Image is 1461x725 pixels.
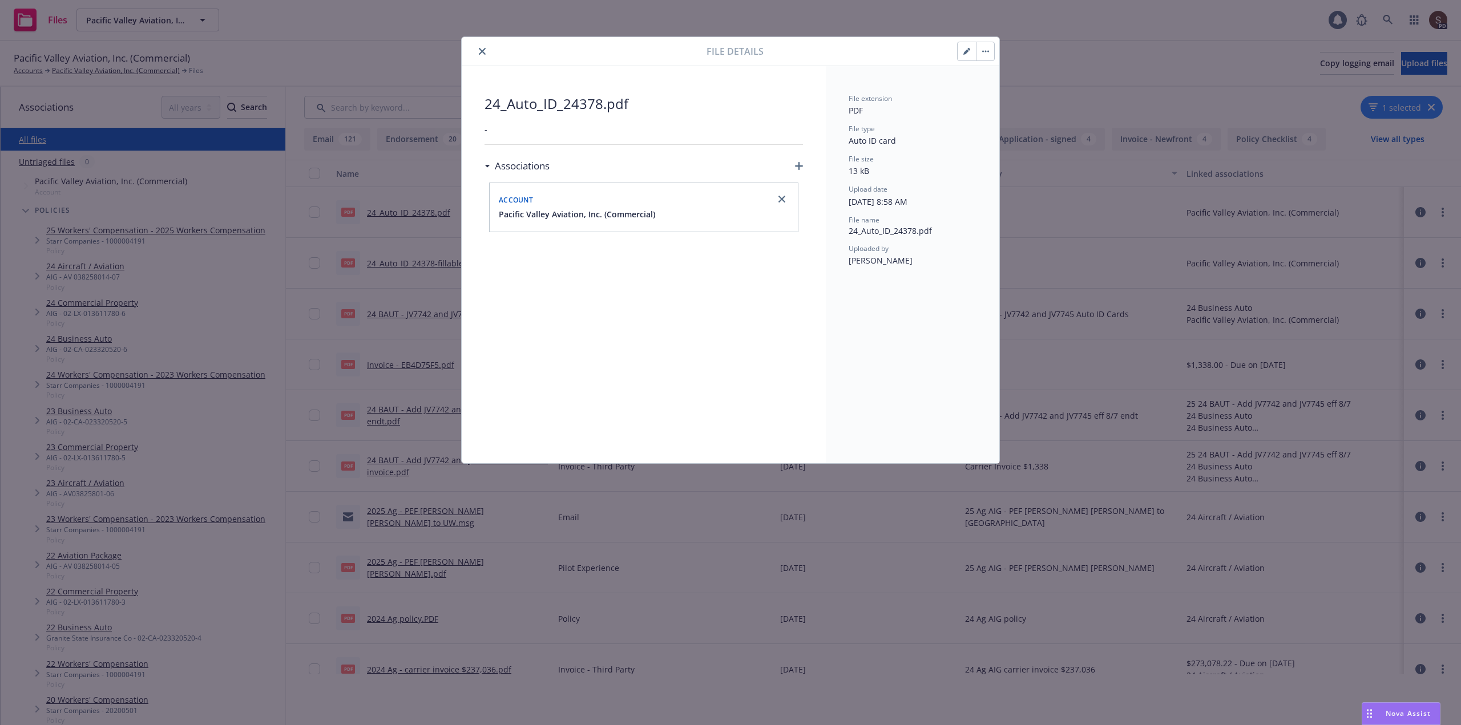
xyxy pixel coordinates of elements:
[499,195,533,205] span: Account
[849,255,913,266] span: [PERSON_NAME]
[485,159,550,173] div: Associations
[475,44,489,58] button: close
[849,244,889,253] span: Uploaded by
[849,165,869,176] span: 13 kB
[849,124,875,133] span: File type
[849,154,874,164] span: File size
[849,196,907,207] span: [DATE] 8:58 AM
[707,44,764,58] span: File details
[1386,708,1431,718] span: Nova Assist
[849,135,896,146] span: Auto ID card
[1362,702,1440,725] button: Nova Assist
[495,159,550,173] h3: Associations
[775,192,789,206] a: close
[485,94,803,114] span: 24_Auto_ID_24378.pdf
[849,94,892,103] span: File extension
[849,215,879,225] span: File name
[499,208,655,220] button: Pacific Valley Aviation, Inc. (Commercial)
[849,225,976,237] span: 24_Auto_ID_24378.pdf
[849,184,887,194] span: Upload date
[849,105,863,116] span: PDF
[485,123,803,135] span: -
[1362,703,1377,724] div: Drag to move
